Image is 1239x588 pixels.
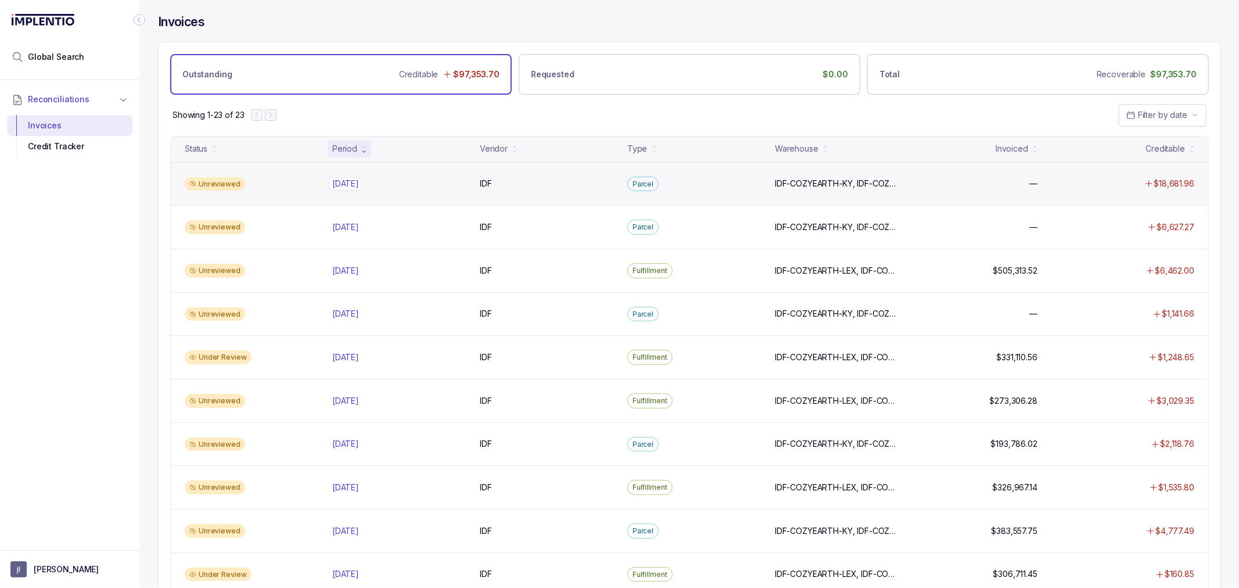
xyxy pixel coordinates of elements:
p: $383,557.75 [992,525,1037,537]
p: $2,118.76 [1160,438,1194,450]
div: Unreviewed [185,438,245,451]
p: IDF [480,352,492,363]
p: $1,535.80 [1158,482,1194,493]
div: Warehouse [775,143,818,155]
p: [DATE] [332,568,359,580]
p: $331,110.56 [997,352,1037,363]
div: Vendor [480,143,508,155]
div: Period [332,143,357,155]
p: $160.85 [1165,568,1194,580]
p: — [1029,178,1037,189]
p: $97,353.70 [1150,69,1197,80]
p: $97,353.70 [453,69,500,80]
p: IDF-COZYEARTH-KY, IDF-COZYEARTH-LEX, IDF-COZYEARTH-UT1 [775,525,899,537]
p: [DATE] [329,177,362,190]
search: Date Range Picker [1126,109,1187,121]
p: Creditable [399,69,439,80]
p: Parcel [633,221,653,233]
div: Unreviewed [185,481,245,494]
p: IDF-COZYEARTH-LEX, IDF-COZYEARTH-UT1 [775,395,899,407]
p: [DATE] [332,438,359,450]
span: Reconciliations [28,94,89,105]
div: Invoiced [996,143,1028,155]
h4: Invoices [158,14,204,30]
p: $273,306.28 [990,395,1037,407]
p: [DATE] [332,221,359,233]
p: $1,248.65 [1158,352,1194,363]
p: Fulfillment [633,352,667,363]
p: Fulfillment [633,265,667,277]
p: [PERSON_NAME] [34,564,99,575]
div: Unreviewed [185,394,245,408]
p: Fulfillment [633,395,667,407]
p: $0.00 [823,69,848,80]
p: IDF [480,265,492,277]
p: Outstanding [182,69,232,80]
p: IDF-COZYEARTH-KY, IDF-COZYEARTH-LEX, IDF-COZYEARTH-UT1 [775,308,899,320]
p: [DATE] [332,308,359,320]
p: Parcel [633,439,653,450]
span: Global Search [28,51,84,63]
div: Credit Tracker [16,136,123,157]
p: Recoverable [1097,69,1145,80]
p: [DATE] [332,265,359,277]
p: IDF-COZYEARTH-LEX, IDF-COZYEARTH-UT1 [775,352,899,363]
p: IDF-COZYEARTH-LEX, IDF-COZYEARTH-UT1 [775,568,899,580]
p: $505,313.52 [993,265,1037,277]
p: $6,627.27 [1157,221,1194,233]
div: Invoices [16,115,123,136]
p: $18,681.96 [1154,178,1194,189]
p: $3,029.35 [1157,395,1194,407]
div: Reconciliations [7,113,132,160]
p: IDF [480,221,492,233]
p: Fulfillment [633,482,667,493]
p: $4,777.49 [1155,525,1194,537]
p: [DATE] [332,395,359,407]
p: Fulfillment [633,569,667,580]
p: Total [879,69,900,80]
p: $306,711.45 [993,568,1037,580]
p: [DATE] [332,482,359,493]
div: Status [185,143,207,155]
p: IDF-COZYEARTH-KY, IDF-COZYEARTH-LEX, IDF-COZYEARTH-OH, IDF-COZYEARTH-UT1 [775,178,899,189]
p: — [1029,221,1037,233]
p: IDF [480,308,492,320]
span: User initials [10,561,27,578]
div: Creditable [1145,143,1185,155]
div: Under Review [185,350,252,364]
span: Filter by date [1138,110,1187,120]
p: [DATE] [332,352,359,363]
div: Unreviewed [185,524,245,538]
p: $193,786.02 [991,438,1037,450]
p: IDF-COZYEARTH-LEX, IDF-COZYEARTH-OH, IDF-COZYEARTH-UT1 [775,265,899,277]
p: IDF [480,482,492,493]
p: IDF-COZYEARTH-KY, IDF-COZYEARTH-LEX, IDF-COZYEARTH-OH, IDF-COZYEARTH-UT1 [775,221,899,233]
p: IDF-COZYEARTH-LEX, IDF-COZYEARTH-UT1 [775,482,899,493]
div: Remaining page entries [173,109,244,121]
div: Under Review [185,568,252,582]
p: Showing 1-23 of 23 [173,109,244,121]
p: [DATE] [332,525,359,537]
div: Unreviewed [185,307,245,321]
button: Date Range Picker [1119,104,1206,126]
p: $1,141.66 [1162,308,1194,320]
button: Reconciliations [7,87,132,112]
p: — [1029,308,1037,320]
div: Unreviewed [185,220,245,234]
p: Parcel [633,309,653,320]
div: Unreviewed [185,264,245,278]
div: Unreviewed [185,177,245,191]
p: Parcel [633,525,653,537]
p: IDF-COZYEARTH-KY, IDF-COZYEARTH-LEX, IDF-COZYEARTH-UT1 [775,438,899,450]
div: Type [627,143,647,155]
p: $6,462.00 [1155,265,1194,277]
p: Parcel [633,178,653,190]
p: $326,967.14 [993,482,1037,493]
p: IDF [480,178,492,189]
button: User initials[PERSON_NAME] [10,561,129,578]
p: Requested [531,69,574,80]
p: IDF [480,568,492,580]
p: IDF [480,525,492,537]
p: IDF [480,438,492,450]
div: Collapse Icon [132,13,146,27]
